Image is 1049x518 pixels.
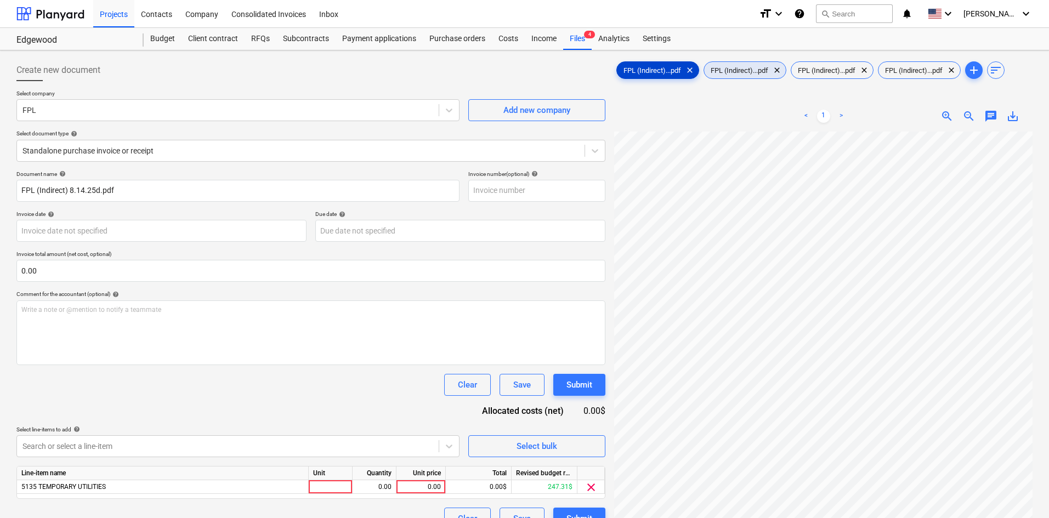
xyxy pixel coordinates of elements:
span: help [110,291,119,298]
button: Select bulk [468,435,605,457]
div: Clear [458,378,477,392]
span: FPL (Indirect)...pdf [617,66,688,75]
span: clear [770,64,784,77]
span: chat [984,110,997,123]
span: zoom_out [962,110,976,123]
span: help [57,170,66,177]
div: FPL (Indirect)...pdf [616,61,699,79]
div: Submit [566,378,592,392]
div: 0.00 [357,480,392,494]
span: clear [585,481,598,494]
a: Costs [492,28,525,50]
span: help [69,130,77,137]
span: save_alt [1006,110,1019,123]
span: [PERSON_NAME] [963,9,1018,18]
div: FPL (Indirect)...pdf [878,61,961,79]
span: help [529,170,538,177]
div: Comment for the accountant (optional) [16,291,605,298]
span: 5135 TEMPORARY UTILITIES [21,483,106,491]
input: Invoice date not specified [16,220,307,242]
span: clear [858,64,871,77]
div: Revised budget remaining [512,466,577,480]
div: Select line-items to add [16,426,460,433]
span: FPL (Indirect)...pdf [704,66,775,75]
span: clear [683,64,696,77]
p: Invoice total amount (net cost, optional) [16,251,605,260]
div: 0.00$ [581,405,605,417]
div: Select bulk [517,439,557,453]
a: Subcontracts [276,28,336,50]
a: Previous page [799,110,813,123]
a: Income [525,28,563,50]
input: Due date not specified [315,220,605,242]
p: Select company [16,90,460,99]
div: Allocated costs (net) [463,405,581,417]
div: 0.00$ [446,480,512,494]
i: format_size [759,7,772,20]
input: Invoice number [468,180,605,202]
div: Unit [309,466,353,480]
i: Knowledge base [794,7,805,20]
div: FPL (Indirect)...pdf [704,61,786,79]
i: keyboard_arrow_down [772,7,785,20]
span: sort [989,64,1002,77]
div: Invoice number (optional) [468,170,605,178]
a: Page 1 is your current page [817,110,830,123]
span: help [71,426,80,432]
div: Files [563,28,592,50]
span: add [967,64,980,77]
div: FPL (Indirect)...pdf [791,61,874,79]
i: keyboard_arrow_down [1019,7,1033,20]
div: Save [513,378,531,392]
span: help [46,211,54,218]
a: RFQs [245,28,276,50]
span: Create new document [16,64,100,77]
div: Add new company [503,103,570,117]
div: 0.00 [401,480,441,494]
div: Document name [16,170,460,178]
div: 247.31$ [512,480,577,494]
span: zoom_in [940,110,954,123]
button: Add new company [468,99,605,121]
div: Invoice date [16,210,307,218]
span: help [337,211,345,218]
div: Edgewood [16,35,131,46]
div: Due date [315,210,605,218]
a: Budget [144,28,182,50]
div: Select document type [16,130,605,137]
i: notifications [901,7,912,20]
div: Total [446,466,512,480]
span: search [821,9,830,18]
div: Unit price [396,466,446,480]
span: FPL (Indirect)...pdf [791,66,862,75]
button: Save [500,374,545,396]
span: FPL (Indirect)...pdf [878,66,949,75]
a: Analytics [592,28,636,50]
input: Invoice total amount (net cost, optional) [16,260,605,282]
a: Settings [636,28,677,50]
span: 4 [584,31,595,38]
a: Client contract [182,28,245,50]
a: Next page [835,110,848,123]
a: Payment applications [336,28,423,50]
a: Purchase orders [423,28,492,50]
button: Submit [553,374,605,396]
span: clear [945,64,958,77]
div: Quantity [353,466,396,480]
div: Line-item name [17,466,309,480]
i: keyboard_arrow_down [942,7,955,20]
input: Document name [16,180,460,202]
a: Files4 [563,28,592,50]
button: Search [816,4,893,23]
button: Clear [444,374,491,396]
